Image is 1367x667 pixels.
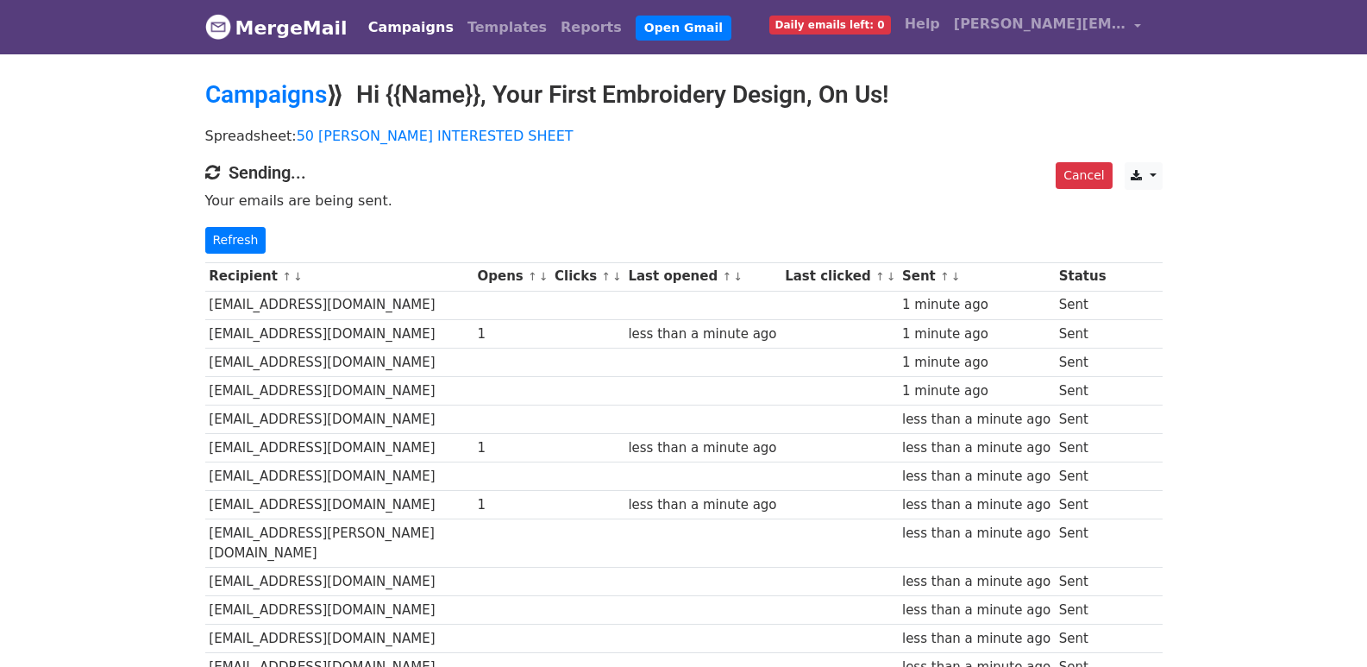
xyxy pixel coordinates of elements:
div: less than a minute ago [902,601,1050,620]
td: Sent [1055,625,1110,653]
h4: Sending... [205,162,1163,183]
th: Recipient [205,262,473,291]
div: less than a minute ago [902,524,1050,544]
td: [EMAIL_ADDRESS][DOMAIN_NAME] [205,291,473,319]
a: Daily emails left: 0 [762,7,898,41]
div: less than a minute ago [902,410,1050,430]
a: Campaigns [205,80,327,109]
td: Sent [1055,596,1110,625]
div: 1 minute ago [902,353,1050,373]
div: 1 minute ago [902,324,1050,344]
a: Open Gmail [636,16,731,41]
td: Sent [1055,291,1110,319]
td: [EMAIL_ADDRESS][DOMAIN_NAME] [205,319,473,348]
td: Sent [1055,519,1110,568]
a: Help [898,7,947,41]
div: 1 [477,495,546,515]
td: Sent [1055,568,1110,596]
td: [EMAIL_ADDRESS][DOMAIN_NAME] [205,491,473,519]
th: Clicks [550,262,624,291]
img: MergeMail logo [205,14,231,40]
div: less than a minute ago [902,438,1050,458]
div: less than a minute ago [902,495,1050,515]
iframe: Chat Widget [1281,584,1367,667]
td: Sent [1055,348,1110,376]
td: [EMAIL_ADDRESS][DOMAIN_NAME] [205,625,473,653]
td: [EMAIL_ADDRESS][DOMAIN_NAME] [205,348,473,376]
a: 50 [PERSON_NAME] INTERESTED SHEET [297,128,574,144]
td: [EMAIL_ADDRESS][DOMAIN_NAME] [205,462,473,491]
a: ↑ [722,270,731,283]
th: Last clicked [781,262,898,291]
a: ↓ [612,270,622,283]
div: 1 [477,438,546,458]
a: ↓ [539,270,549,283]
a: [PERSON_NAME][EMAIL_ADDRESS][DOMAIN_NAME] [947,7,1149,47]
td: [EMAIL_ADDRESS][DOMAIN_NAME] [205,406,473,434]
a: Cancel [1056,162,1112,189]
a: ↓ [733,270,743,283]
p: Your emails are being sent. [205,192,1163,210]
div: 1 minute ago [902,381,1050,401]
td: [EMAIL_ADDRESS][DOMAIN_NAME] [205,376,473,405]
div: less than a minute ago [902,629,1050,649]
a: Refresh [205,227,267,254]
td: Sent [1055,462,1110,491]
div: less than a minute ago [628,438,776,458]
div: 1 minute ago [902,295,1050,315]
span: Daily emails left: 0 [769,16,891,35]
a: ↑ [528,270,537,283]
div: less than a minute ago [628,495,776,515]
div: 1 [477,324,546,344]
span: [PERSON_NAME][EMAIL_ADDRESS][DOMAIN_NAME] [954,14,1126,35]
td: Sent [1055,406,1110,434]
td: [EMAIL_ADDRESS][PERSON_NAME][DOMAIN_NAME] [205,519,473,568]
td: [EMAIL_ADDRESS][DOMAIN_NAME] [205,596,473,625]
td: [EMAIL_ADDRESS][DOMAIN_NAME] [205,434,473,462]
a: ↓ [951,270,961,283]
td: [EMAIL_ADDRESS][DOMAIN_NAME] [205,568,473,596]
th: Opens [473,262,551,291]
td: Sent [1055,319,1110,348]
td: Sent [1055,434,1110,462]
a: ↓ [293,270,303,283]
a: ↑ [282,270,292,283]
div: less than a minute ago [902,467,1050,487]
a: ↓ [887,270,896,283]
a: ↑ [875,270,885,283]
td: Sent [1055,491,1110,519]
a: Campaigns [361,10,461,45]
div: less than a minute ago [628,324,776,344]
th: Last opened [624,262,781,291]
a: ↑ [940,270,950,283]
h2: ⟫ Hi {{Name}}, Your First Embroidery Design, On Us! [205,80,1163,110]
th: Sent [898,262,1055,291]
div: less than a minute ago [902,572,1050,592]
a: ↑ [601,270,611,283]
p: Spreadsheet: [205,127,1163,145]
th: Status [1055,262,1110,291]
td: Sent [1055,376,1110,405]
a: Reports [554,10,629,45]
a: Templates [461,10,554,45]
a: MergeMail [205,9,348,46]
